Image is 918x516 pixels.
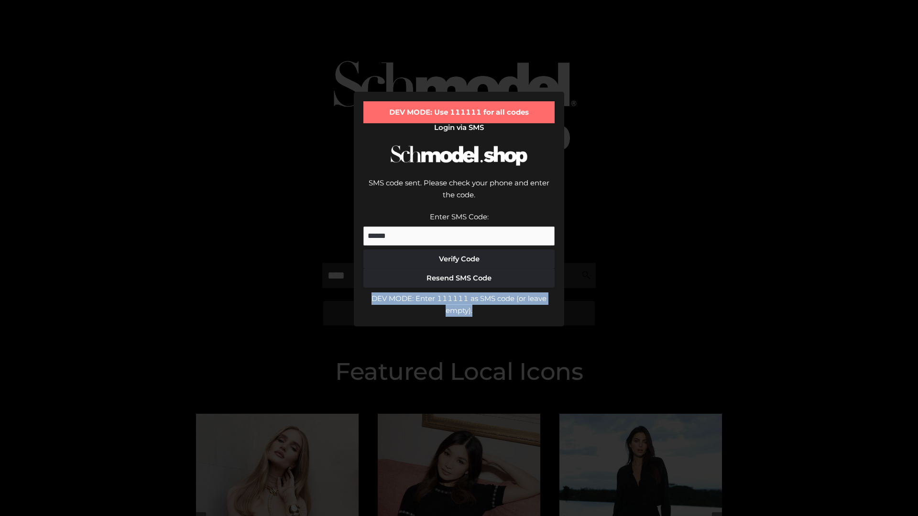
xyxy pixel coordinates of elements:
button: Resend SMS Code [363,269,555,288]
label: Enter SMS Code: [430,212,489,221]
h2: Login via SMS [363,123,555,132]
div: SMS code sent. Please check your phone and enter the code. [363,177,555,211]
button: Verify Code [363,249,555,269]
div: DEV MODE: Enter 111111 as SMS code (or leave empty). [363,292,555,317]
div: DEV MODE: Use 111111 for all codes [363,101,555,123]
img: Schmodel Logo [387,137,531,174]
